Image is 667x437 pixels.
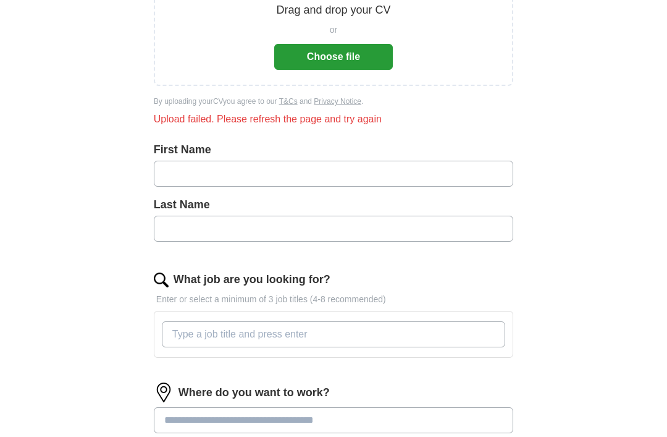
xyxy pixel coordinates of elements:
p: Enter or select a minimum of 3 job titles (4-8 recommended) [154,294,513,307]
label: Last Name [154,197,513,214]
button: Choose file [274,45,393,70]
img: location.png [154,383,174,403]
img: search.png [154,273,169,288]
span: or [330,24,337,37]
div: By uploading your CV you agree to our and . [154,96,513,108]
a: Privacy Notice [314,98,361,106]
a: T&Cs [279,98,298,106]
p: Drag and drop your CV [276,2,390,19]
input: Type a job title and press enter [162,322,505,348]
div: Upload failed. Please refresh the page and try again [154,112,513,127]
label: Where do you want to work? [178,385,330,402]
label: First Name [154,142,513,159]
label: What job are you looking for? [174,272,330,289]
